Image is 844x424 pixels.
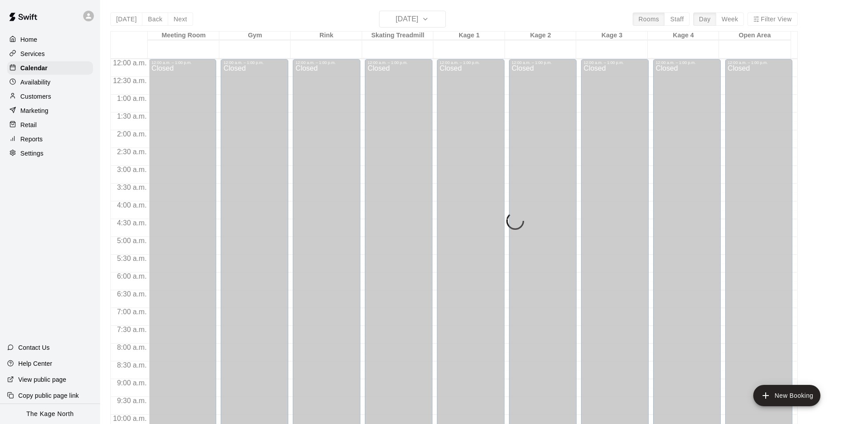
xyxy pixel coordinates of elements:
[7,104,93,117] a: Marketing
[576,32,647,40] div: Kage 3
[115,184,149,191] span: 3:30 a.m.
[295,60,358,65] div: 12:00 a.m. – 1:00 p.m.
[656,60,718,65] div: 12:00 a.m. – 1:00 p.m.
[7,33,93,46] a: Home
[115,112,149,120] span: 1:30 a.m.
[115,148,149,156] span: 2:30 a.m.
[505,32,576,40] div: Kage 2
[20,120,37,129] p: Retail
[20,78,51,87] p: Availability
[18,391,79,400] p: Copy public page link
[7,47,93,60] a: Services
[584,60,646,65] div: 12:00 a.m. – 1:00 p.m.
[18,375,66,384] p: View public page
[512,60,574,65] div: 12:00 a.m. – 1:00 p.m.
[115,255,149,262] span: 5:30 a.m.
[115,201,149,209] span: 4:00 a.m.
[152,60,214,65] div: 12:00 a.m. – 1:00 p.m.
[20,49,45,58] p: Services
[7,76,93,89] a: Availability
[20,35,37,44] p: Home
[648,32,719,40] div: Kage 4
[7,147,93,160] a: Settings
[20,64,48,72] p: Calendar
[20,92,51,101] p: Customers
[219,32,291,40] div: Gym
[115,219,149,227] span: 4:30 a.m.
[7,118,93,132] a: Retail
[111,59,149,67] span: 12:00 a.m.
[115,166,149,173] span: 3:00 a.m.
[115,237,149,244] span: 5:00 a.m.
[115,130,149,138] span: 2:00 a.m.
[362,32,433,40] div: Skating Treadmill
[728,60,790,65] div: 12:00 a.m. – 1:00 p.m.
[115,272,149,280] span: 6:00 a.m.
[7,90,93,103] a: Customers
[115,290,149,298] span: 6:30 a.m.
[115,361,149,369] span: 8:30 a.m.
[18,343,50,352] p: Contact Us
[7,61,93,75] a: Calendar
[20,106,48,115] p: Marketing
[148,32,219,40] div: Meeting Room
[115,326,149,333] span: 7:30 a.m.
[719,32,790,40] div: Open Area
[20,135,43,144] p: Reports
[7,132,93,146] a: Reports
[433,32,505,40] div: Kage 1
[115,344,149,351] span: 8:00 a.m.
[18,359,52,368] p: Help Center
[115,397,149,404] span: 9:30 a.m.
[367,60,430,65] div: 12:00 a.m. – 1:00 p.m.
[440,60,502,65] div: 12:00 a.m. – 1:00 p.m.
[111,77,149,84] span: 12:30 a.m.
[115,379,149,387] span: 9:00 a.m.
[115,308,149,316] span: 7:00 a.m.
[26,409,74,419] p: The Kage North
[115,95,149,102] span: 1:00 a.m.
[111,415,149,422] span: 10:00 a.m.
[291,32,362,40] div: Rink
[753,385,820,406] button: add
[20,149,44,158] p: Settings
[223,60,286,65] div: 12:00 a.m. – 1:00 p.m.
